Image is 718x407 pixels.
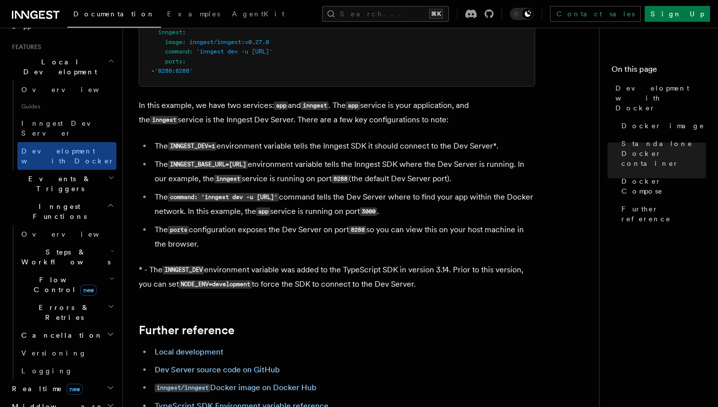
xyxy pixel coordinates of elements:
[155,383,317,392] a: inngest/inngestDocker image on Docker Hub
[158,29,182,36] span: inngest
[17,243,116,271] button: Steps & Workflows
[21,349,87,357] span: Versioning
[621,176,706,196] span: Docker Compose
[8,53,116,81] button: Local Development
[17,344,116,362] a: Versioning
[17,142,116,170] a: Development with Docker
[550,6,641,22] a: Contact sales
[301,102,329,110] code: inngest
[8,81,116,170] div: Local Development
[17,271,116,299] button: Flow Controlnew
[617,200,706,228] a: Further reference
[617,117,706,135] a: Docker image
[161,3,226,27] a: Examples
[152,223,535,251] li: The configuration exposes the Dev Server on port so you can view this on your host machine in the...
[645,6,710,22] a: Sign Up
[17,362,116,380] a: Logging
[17,81,116,99] a: Overview
[429,9,443,19] kbd: ⌘K
[182,39,186,46] span: :
[165,58,182,65] span: ports
[17,299,116,326] button: Errors & Retries
[168,226,189,234] code: ports
[179,280,252,289] code: NODE_ENV=development
[80,285,97,296] span: new
[214,175,242,183] code: inngest
[8,384,83,394] span: Realtime
[621,204,706,224] span: Further reference
[8,380,116,398] button: Realtimenew
[611,63,706,79] h4: On this page
[155,67,193,74] span: '8288:8288'
[17,326,116,344] button: Cancellation
[349,226,366,234] code: 8288
[139,263,535,292] p: * - The environment variable was added to the TypeScript SDK in version 3.14. Prior to this versi...
[8,43,41,51] span: Features
[621,139,706,168] span: Standalone Docker container
[615,83,706,113] span: Development with Docker
[360,207,377,216] code: 3000
[165,48,189,55] span: command
[165,39,182,46] span: image
[21,147,114,165] span: Development with Docker
[322,6,449,22] button: Search...⌘K
[8,202,107,221] span: Inngest Functions
[155,384,210,392] code: inngest/inngest
[182,29,186,36] span: :
[21,86,123,94] span: Overview
[189,39,269,46] span: inngest/inngest:v0.27.0
[17,225,116,243] a: Overview
[274,102,288,110] code: app
[21,119,106,137] span: Inngest Dev Server
[139,323,234,337] a: Further reference
[163,266,204,274] code: INNGEST_DEV
[17,330,103,340] span: Cancellation
[8,170,116,198] button: Events & Triggers
[21,367,73,375] span: Logging
[8,57,108,77] span: Local Development
[17,114,116,142] a: Inngest Dev Server
[8,198,116,225] button: Inngest Functions
[152,139,535,153] li: The environment variable tells the Inngest SDK it should connect to the Dev Server*.
[617,172,706,200] a: Docker Compose
[8,174,108,194] span: Events & Triggers
[168,160,248,169] code: INNGEST_BASE_URL=[URL]
[17,303,108,322] span: Errors & Retries
[73,10,155,18] span: Documentation
[67,3,161,28] a: Documentation
[232,10,284,18] span: AgentKit
[17,275,109,295] span: Flow Control
[196,48,273,55] span: 'inngest dev -u [URL]'
[66,384,83,395] span: new
[611,79,706,117] a: Development with Docker
[155,365,280,374] a: Dev Server source code on GitHub
[346,102,360,110] code: app
[510,8,534,20] button: Toggle dark mode
[17,99,116,114] span: Guides
[226,3,290,27] a: AgentKit
[152,157,535,186] li: The environment variable tells the Inngest SDK where the Dev Server is running. In our example, t...
[617,135,706,172] a: Standalone Docker container
[139,99,535,127] p: In this example, we have two services: and . The service is your application, and the service is ...
[168,193,279,202] code: command: 'inngest dev -u [URL]'
[167,10,220,18] span: Examples
[256,207,270,216] code: app
[17,247,110,267] span: Steps & Workflows
[331,175,349,183] code: 8288
[150,116,178,124] code: inngest
[152,190,535,219] li: The command tells the Dev Server where to find your app within the Docker network. In this exampl...
[8,225,116,380] div: Inngest Functions
[151,67,155,74] span: -
[182,58,186,65] span: :
[189,48,193,55] span: :
[621,121,705,131] span: Docker image
[168,142,217,151] code: INNGEST_DEV=1
[21,230,123,238] span: Overview
[155,347,223,356] a: Local development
